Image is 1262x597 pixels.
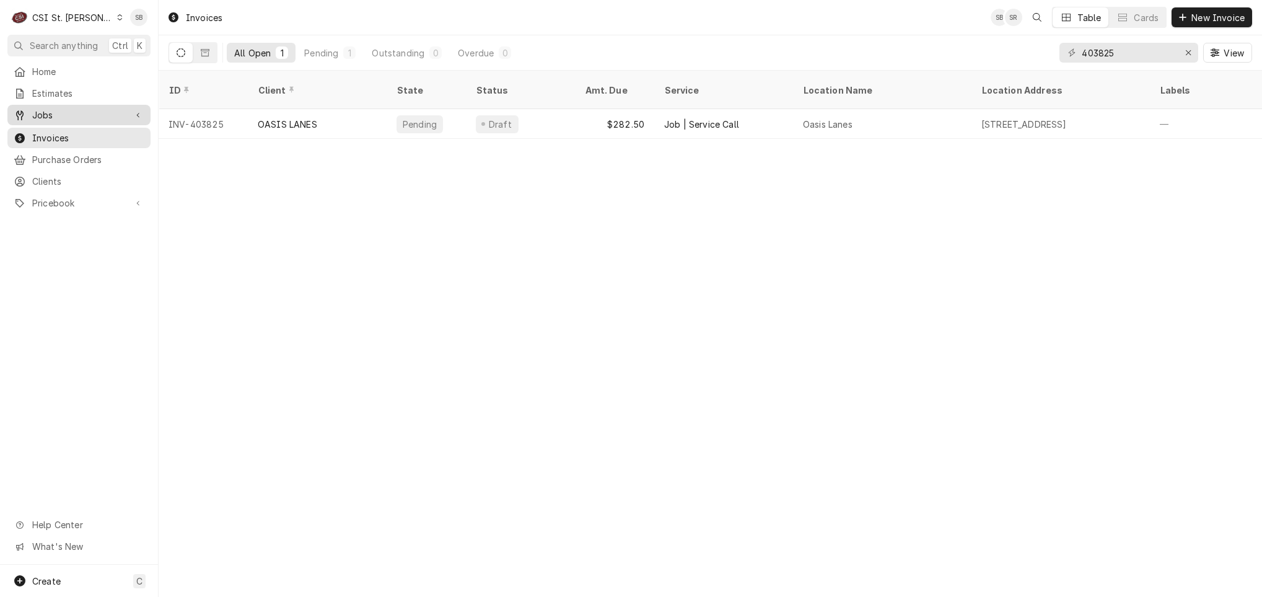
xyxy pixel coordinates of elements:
div: SR [1005,9,1022,26]
div: SB [991,9,1008,26]
a: Home [7,61,151,82]
div: Amt. Due [585,84,642,97]
span: Ctrl [112,39,128,52]
span: Home [32,65,144,78]
div: 0 [432,46,439,60]
span: Help Center [32,518,143,531]
span: Clients [32,175,144,188]
button: Erase input [1178,43,1198,63]
div: Oasis Lanes [803,118,852,131]
a: Go to Jobs [7,105,151,125]
a: Invoices [7,128,151,148]
div: 0 [501,46,509,60]
div: Overdue [458,46,494,60]
div: Job | Service Call [664,118,739,131]
a: Go to Help Center [7,515,151,535]
div: Draft [487,118,514,131]
div: [STREET_ADDRESS] [981,118,1067,131]
div: $282.50 [575,109,654,139]
div: Cards [1134,11,1159,24]
span: Invoices [32,131,144,144]
span: K [137,39,142,52]
span: What's New [32,540,143,553]
button: New Invoice [1172,7,1252,27]
div: OASIS LANES [258,118,317,131]
span: Pricebook [32,197,126,210]
div: All Open [234,46,271,60]
a: Go to Pricebook [7,193,151,213]
div: Location Address [981,84,1137,97]
a: Clients [7,171,151,192]
div: 1 [346,46,353,60]
div: Client [258,84,374,97]
a: Purchase Orders [7,149,151,170]
span: Jobs [32,108,126,122]
div: Pending [401,118,438,131]
a: Estimates [7,83,151,104]
div: Location Name [803,84,959,97]
div: Status [476,84,563,97]
div: ID [169,84,235,97]
span: Create [32,576,61,586]
div: CSI St. [PERSON_NAME] [32,11,113,24]
div: 1 [278,46,286,60]
div: CSI St. Louis's Avatar [11,9,28,26]
div: SB [130,9,147,26]
span: View [1221,46,1247,60]
span: C [136,575,142,588]
div: Pending [304,46,338,60]
div: Table [1077,11,1102,24]
span: Estimates [32,87,144,100]
div: Shayla Bell's Avatar [991,9,1008,26]
div: State [397,84,456,97]
span: New Invoice [1189,11,1247,24]
div: C [11,9,28,26]
button: Search anythingCtrlK [7,35,151,56]
button: View [1203,43,1252,63]
div: Stephani Roth's Avatar [1005,9,1022,26]
span: Search anything [30,39,98,52]
div: Shayla Bell's Avatar [130,9,147,26]
a: Go to What's New [7,536,151,557]
div: INV-403825 [159,109,248,139]
div: Service [664,84,781,97]
button: Open search [1027,7,1047,27]
span: Purchase Orders [32,153,144,166]
div: Outstanding [372,46,424,60]
input: Keyword search [1082,43,1175,63]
